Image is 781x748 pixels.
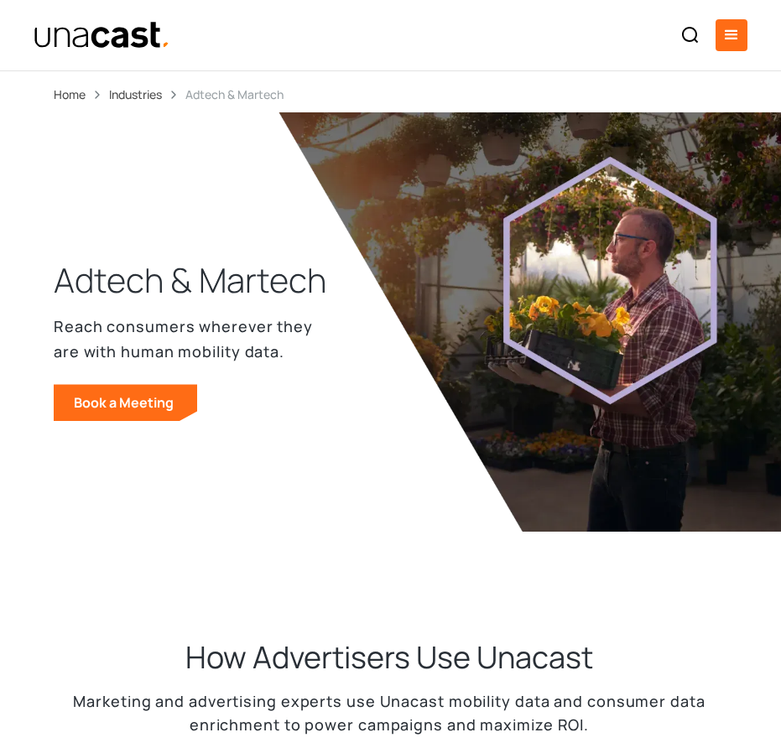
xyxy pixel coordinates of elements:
p: Marketing and advertising experts use Unacast mobility data and consumer data enrichment to power... [54,689,725,738]
img: Unacast text logo [34,21,170,50]
a: Book a Meeting [54,384,197,421]
p: Reach consumers wherever they are with human mobility data. [54,314,337,364]
div: Adtech & Martech [185,85,284,104]
h2: How Advertisers Use Unacast [185,639,593,675]
div: menu [716,19,747,51]
a: Industries [109,85,162,104]
a: home [34,21,170,50]
img: Search icon [680,25,700,45]
h1: Adtech & Martech [54,260,326,300]
a: Home [54,85,86,104]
